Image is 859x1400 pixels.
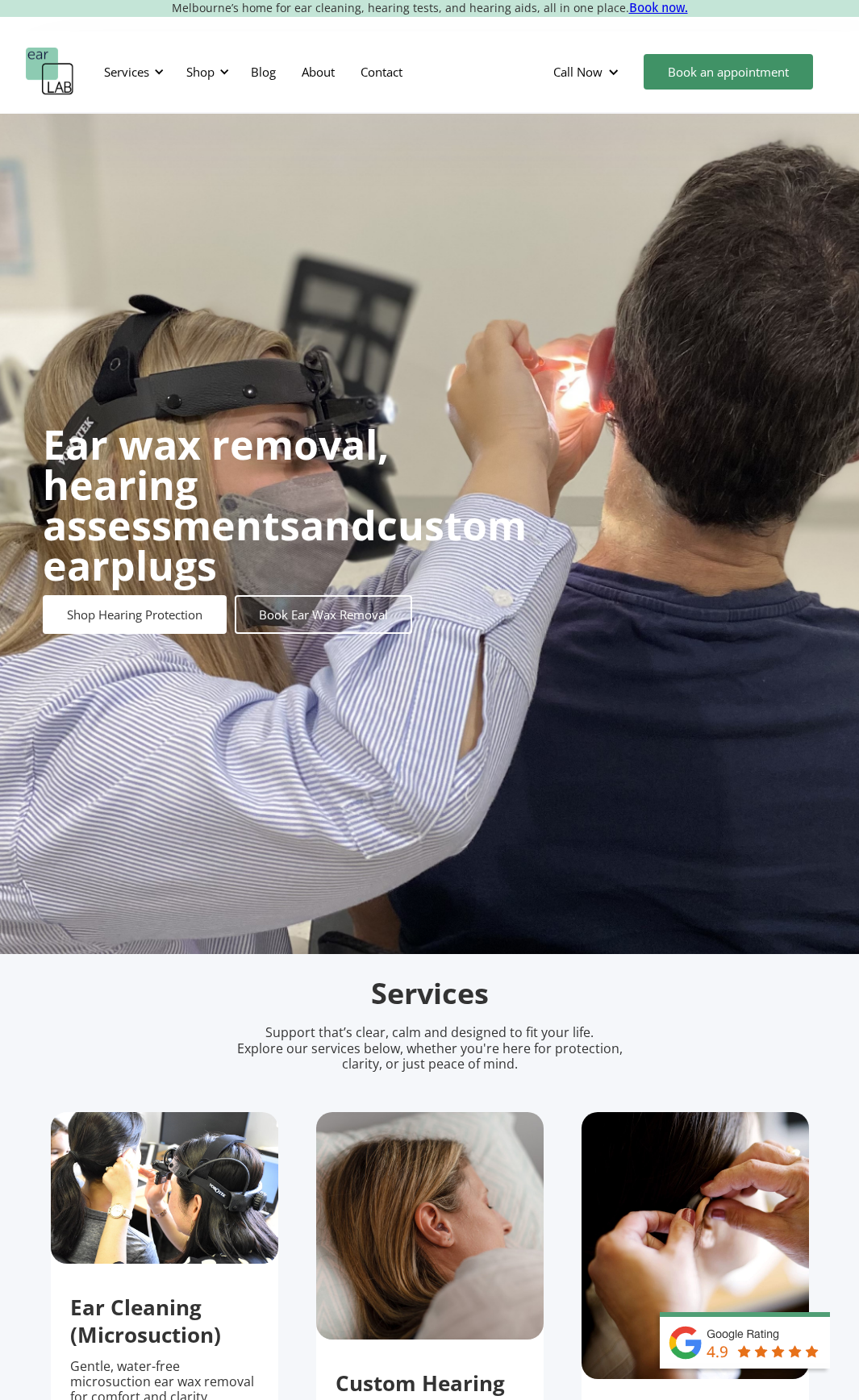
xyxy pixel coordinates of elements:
strong: Ear Cleaning (Microsuction) [70,1293,221,1349]
a: Contact [348,48,415,95]
h2: Services [51,975,809,1013]
img: putting hearing protection in [582,1112,809,1379]
div: Call Now [553,64,603,80]
a: Blog [238,48,289,95]
div: Call Now [540,48,636,96]
div: Services [94,48,169,96]
a: About [289,48,348,95]
a: Shop Hearing Protection [43,595,227,634]
strong: Ear wax removal, hearing assessments [43,417,389,552]
h1: and [43,424,527,585]
div: Shop [177,48,234,96]
strong: custom earplugs [43,498,527,593]
div: Shop [186,64,215,80]
a: Book an appointment [644,54,813,90]
p: Support that’s clear, calm and designed to fit your life. Explore our services below, whether you... [216,1025,644,1072]
a: Book Ear Wax Removal [235,595,412,634]
a: home [26,48,74,96]
div: Services [104,64,149,80]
